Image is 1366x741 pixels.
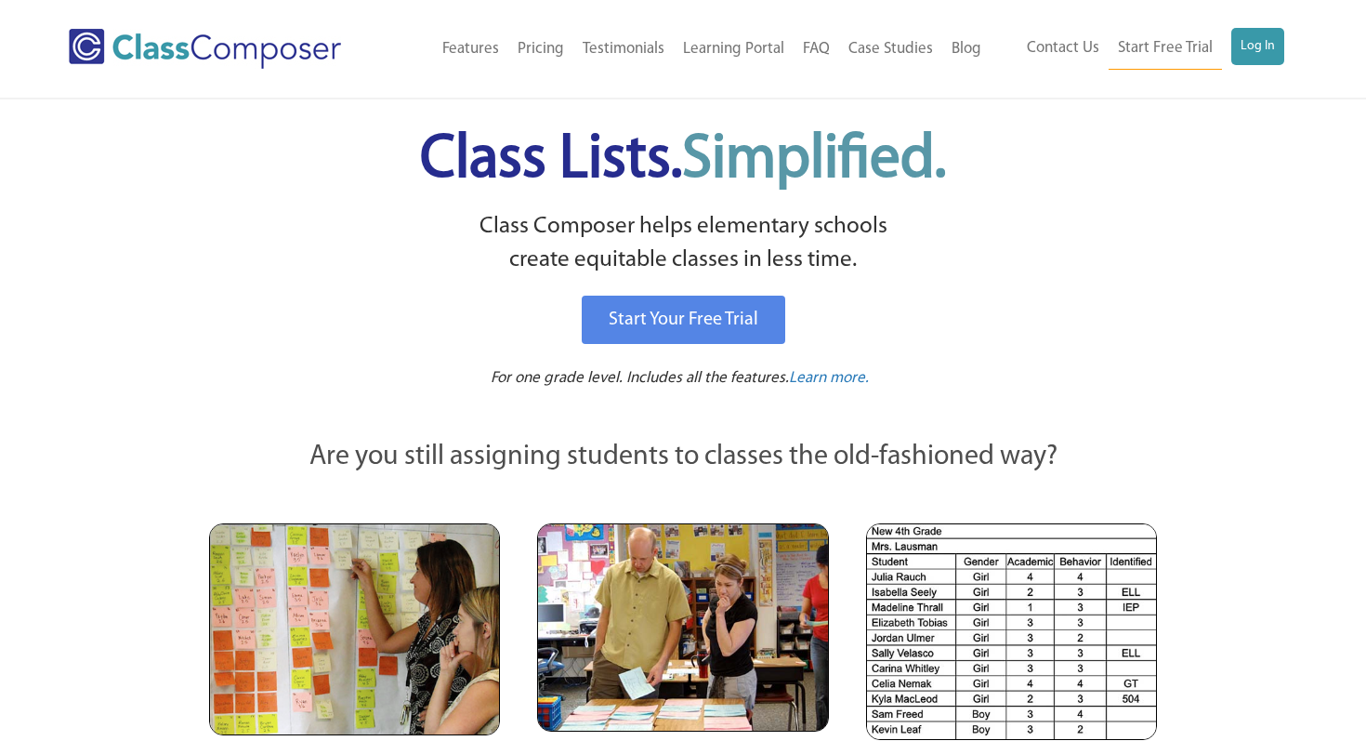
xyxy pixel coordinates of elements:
[674,29,794,70] a: Learning Portal
[573,29,674,70] a: Testimonials
[839,29,942,70] a: Case Studies
[582,296,785,344] a: Start Your Free Trial
[682,130,946,191] span: Simplified.
[537,523,828,731] img: Blue and Pink Paper Cards
[209,437,1157,478] p: Are you still assigning students to classes the old-fashioned way?
[991,28,1284,70] nav: Header Menu
[206,210,1160,278] p: Class Composer helps elementary schools create equitable classes in less time.
[609,311,758,329] span: Start Your Free Trial
[433,29,508,70] a: Features
[420,130,946,191] span: Class Lists.
[1018,28,1109,69] a: Contact Us
[1109,28,1222,70] a: Start Free Trial
[69,29,341,69] img: Class Composer
[794,29,839,70] a: FAQ
[508,29,573,70] a: Pricing
[942,29,991,70] a: Blog
[209,523,500,735] img: Teachers Looking at Sticky Notes
[789,370,869,386] span: Learn more.
[389,29,991,70] nav: Header Menu
[789,367,869,390] a: Learn more.
[491,370,789,386] span: For one grade level. Includes all the features.
[1231,28,1284,65] a: Log In
[866,523,1157,740] img: Spreadsheets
